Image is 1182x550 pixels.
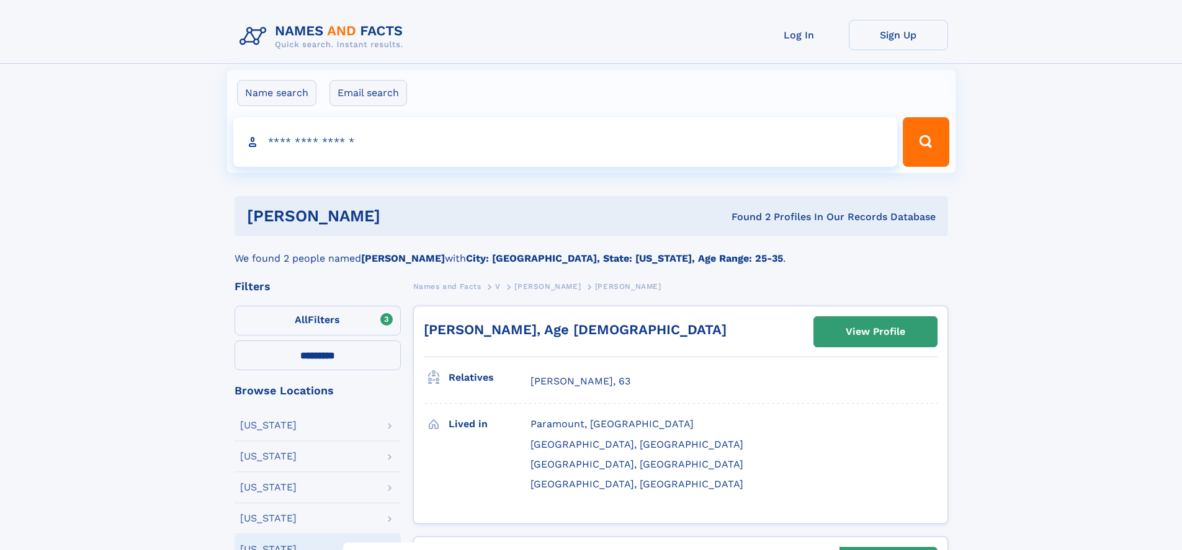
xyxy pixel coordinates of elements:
span: [GEOGRAPHIC_DATA], [GEOGRAPHIC_DATA] [531,438,743,450]
a: [PERSON_NAME], 63 [531,375,630,388]
div: View Profile [846,317,905,346]
a: Sign Up [849,20,948,50]
input: search input [233,117,898,167]
label: Filters [235,306,401,335]
a: Log In [750,20,849,50]
img: Logo Names and Facts [235,20,413,53]
span: V [495,282,501,291]
div: [US_STATE] [240,420,297,430]
a: V [495,278,501,294]
b: [PERSON_NAME] [361,252,445,264]
span: Paramount, [GEOGRAPHIC_DATA] [531,418,694,430]
span: [PERSON_NAME] [514,282,581,291]
a: Names and Facts [413,278,481,294]
div: Found 2 Profiles In Our Records Database [556,210,936,224]
div: We found 2 people named with . [235,236,948,266]
h3: Relatives [449,367,531,388]
a: View Profile [814,317,937,347]
a: [PERSON_NAME], Age [DEMOGRAPHIC_DATA] [424,322,727,337]
span: [PERSON_NAME] [595,282,661,291]
span: [GEOGRAPHIC_DATA], [GEOGRAPHIC_DATA] [531,458,743,470]
label: Name search [237,80,316,106]
b: City: [GEOGRAPHIC_DATA], State: [US_STATE], Age Range: 25-35 [466,252,783,264]
a: [PERSON_NAME] [514,278,581,294]
div: [US_STATE] [240,513,297,523]
span: [GEOGRAPHIC_DATA], [GEOGRAPHIC_DATA] [531,478,743,490]
label: Email search [329,80,407,106]
h3: Lived in [449,414,531,435]
button: Search Button [903,117,949,167]
div: Browse Locations [235,385,401,396]
div: [US_STATE] [240,482,297,492]
span: All [295,314,308,326]
h1: [PERSON_NAME] [247,208,556,224]
div: [US_STATE] [240,451,297,461]
div: Filters [235,281,401,292]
